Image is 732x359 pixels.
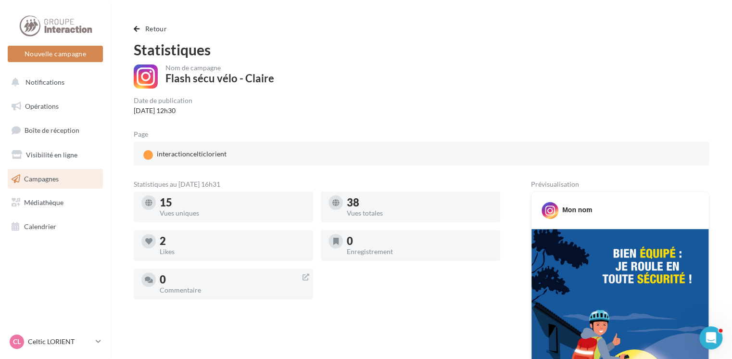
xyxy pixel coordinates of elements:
div: 15 [160,197,305,208]
div: Enregistrement [347,248,492,255]
div: 0 [347,236,492,246]
div: Mon nom [562,205,592,215]
span: Calendrier [24,222,56,231]
a: Boîte de réception [6,120,105,141]
div: Date de publication [134,97,192,104]
a: Médiathèque [6,192,105,213]
div: Prévisualisation [531,181,709,188]
p: Celtic LORIENT [28,337,92,346]
span: Visibilité en ligne [26,151,77,159]
div: 38 [347,197,492,208]
a: CL Celtic LORIENT [8,333,103,351]
span: Retour [145,25,167,33]
a: Visibilité en ligne [6,145,105,165]
a: interactioncelticlorient [141,147,328,162]
a: Campagnes [6,169,105,189]
span: Notifications [25,78,64,86]
div: Vues totales [347,210,492,217]
div: interactioncelticlorient [141,147,228,162]
a: Calendrier [6,217,105,237]
div: Statistiques au [DATE] 16h31 [134,181,500,188]
div: 0 [160,274,305,285]
span: Médiathèque [24,198,63,206]
div: 2 [160,236,305,246]
div: Likes [160,248,305,255]
div: Page [134,131,156,138]
span: CL [13,337,21,346]
div: [DATE] 12h30 [134,106,192,115]
button: Retour [134,23,171,35]
a: Opérations [6,96,105,116]
span: Campagnes [24,174,59,182]
iframe: Intercom live chat [699,326,722,349]
div: Nom de campagne [165,64,274,71]
div: Statistiques [134,42,709,57]
div: Flash sécu vélo - Claire [165,73,274,84]
div: Vues uniques [160,210,305,217]
button: Nouvelle campagne [8,46,103,62]
div: Commentaire [160,287,305,294]
span: Opérations [25,102,59,110]
button: Notifications [6,72,101,92]
span: Boîte de réception [25,126,79,134]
